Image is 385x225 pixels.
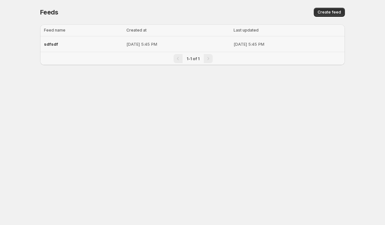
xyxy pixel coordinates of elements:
[314,8,345,17] button: Create feed
[44,28,65,33] span: Feed name
[187,56,200,61] span: 1-1 of 1
[318,10,341,15] span: Create feed
[126,28,147,33] span: Created at
[40,8,58,16] span: Feeds
[40,52,345,65] nav: Pagination
[126,41,230,47] p: [DATE] 5:45 PM
[234,41,341,47] p: [DATE] 5:45 PM
[44,42,58,47] span: sdfsdf
[234,28,259,33] span: Last updated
